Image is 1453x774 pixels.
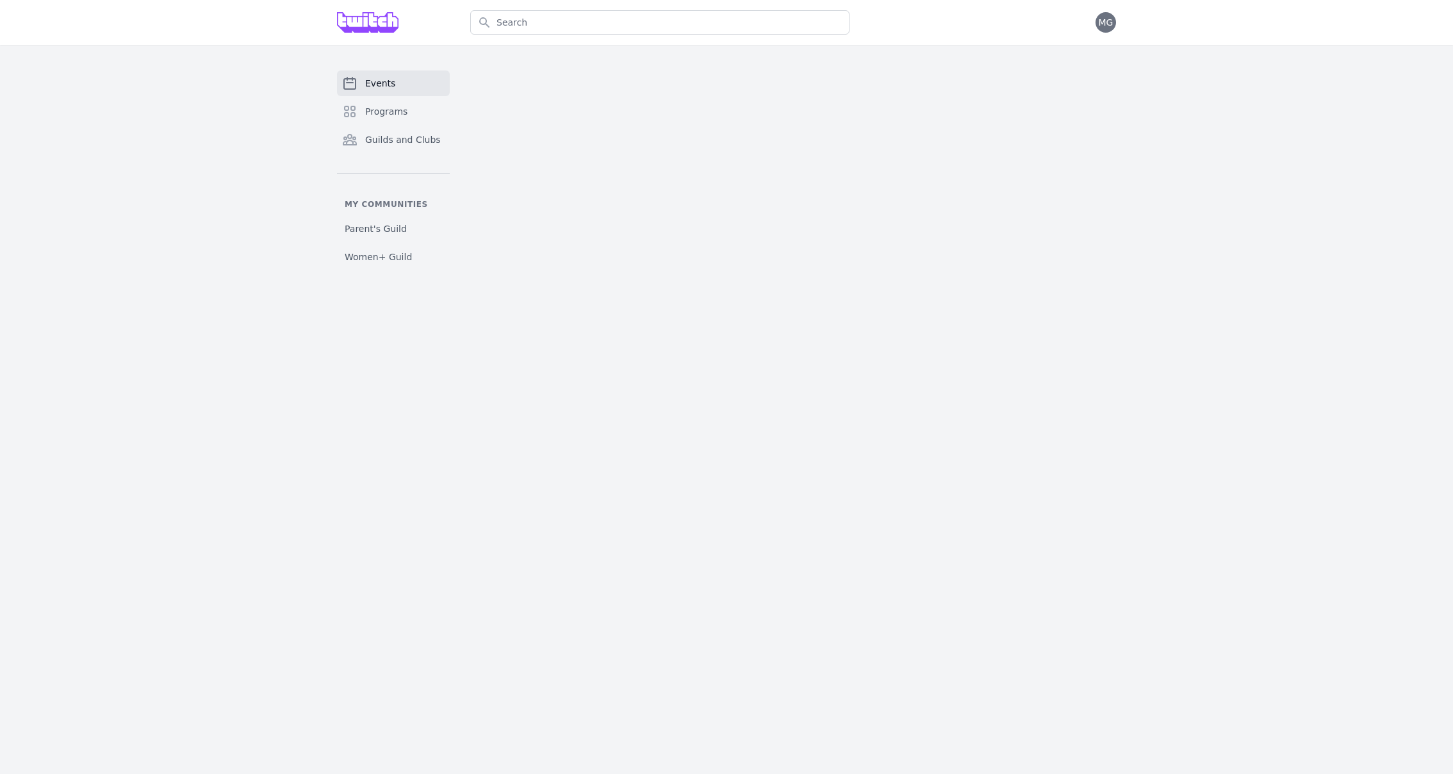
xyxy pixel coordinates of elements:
a: Parent's Guild [337,217,450,240]
span: MG [1099,18,1113,27]
a: Programs [337,99,450,124]
a: Events [337,70,450,96]
span: Women+ Guild [345,251,412,263]
p: My communities [337,199,450,210]
span: Events [365,77,395,90]
span: Guilds and Clubs [365,133,441,146]
nav: Sidebar [337,70,450,268]
button: MG [1096,12,1116,33]
a: Women+ Guild [337,245,450,268]
span: Programs [365,105,407,118]
img: Grove [337,12,398,33]
a: Guilds and Clubs [337,127,450,152]
input: Search [470,10,850,35]
span: Parent's Guild [345,222,407,235]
